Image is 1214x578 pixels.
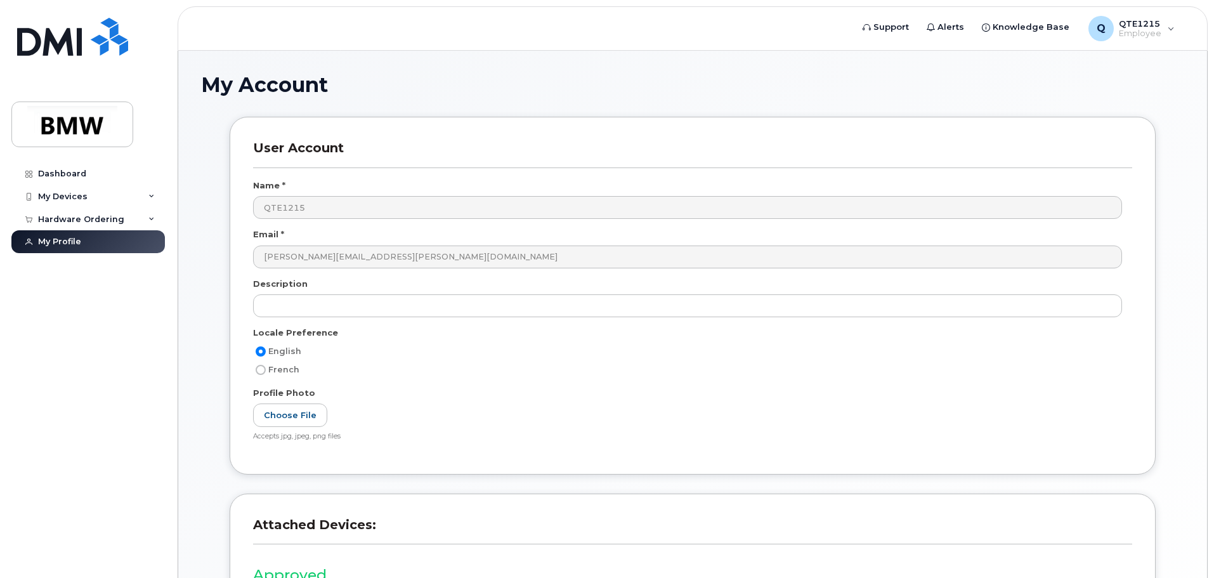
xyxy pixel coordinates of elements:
span: English [268,346,301,356]
label: Locale Preference [253,327,338,339]
label: Choose File [253,404,327,427]
span: French [268,365,299,374]
div: Accepts jpg, jpeg, png files [253,432,1122,442]
label: Description [253,278,308,290]
label: Email * [253,228,284,240]
input: French [256,365,266,375]
h1: My Account [201,74,1184,96]
h3: Attached Devices: [253,517,1132,544]
label: Profile Photo [253,387,315,399]
input: English [256,346,266,357]
h3: User Account [253,140,1132,167]
label: Name * [253,180,285,192]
